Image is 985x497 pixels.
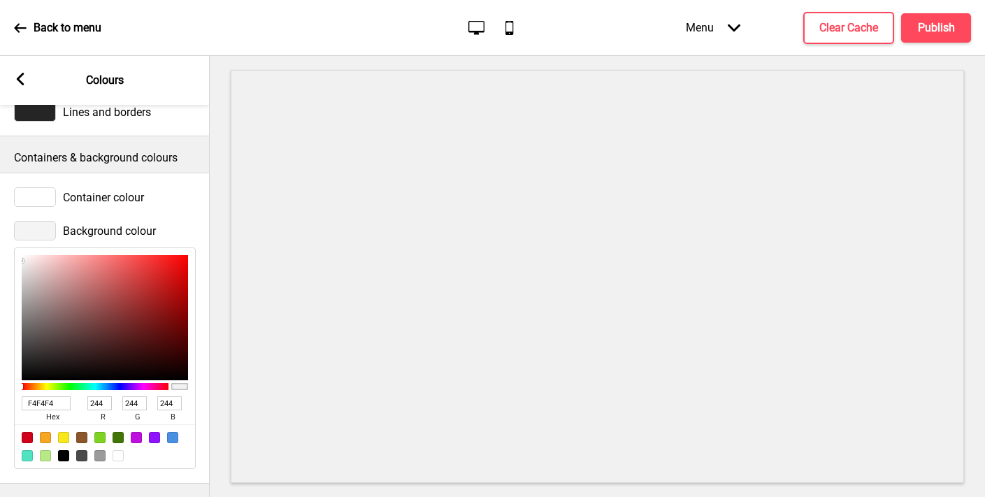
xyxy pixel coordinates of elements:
[14,221,196,240] div: Background colour
[167,432,178,443] div: #4A90E2
[22,450,33,461] div: #50E3C2
[40,450,51,461] div: #B8E986
[113,450,124,461] div: #FFFFFF
[149,432,160,443] div: #9013FE
[803,12,894,44] button: Clear Cache
[58,450,69,461] div: #000000
[34,20,101,36] p: Back to menu
[63,191,144,204] span: Container colour
[94,432,106,443] div: #7ED321
[157,410,188,424] span: b
[63,106,151,119] span: Lines and borders
[76,432,87,443] div: #8B572A
[22,410,83,424] span: hex
[14,150,196,166] p: Containers & background colours
[819,20,878,36] h4: Clear Cache
[113,432,124,443] div: #417505
[87,410,118,424] span: r
[14,187,196,207] div: Container colour
[14,102,196,122] div: Lines and borders
[76,450,87,461] div: #4A4A4A
[901,13,971,43] button: Publish
[22,432,33,443] div: #D0021B
[918,20,955,36] h4: Publish
[14,9,101,47] a: Back to menu
[63,224,156,238] span: Background colour
[58,432,69,443] div: #F8E71C
[122,410,153,424] span: g
[86,73,124,88] p: Colours
[131,432,142,443] div: #BD10E0
[94,450,106,461] div: #9B9B9B
[40,432,51,443] div: #F5A623
[672,7,754,48] div: Menu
